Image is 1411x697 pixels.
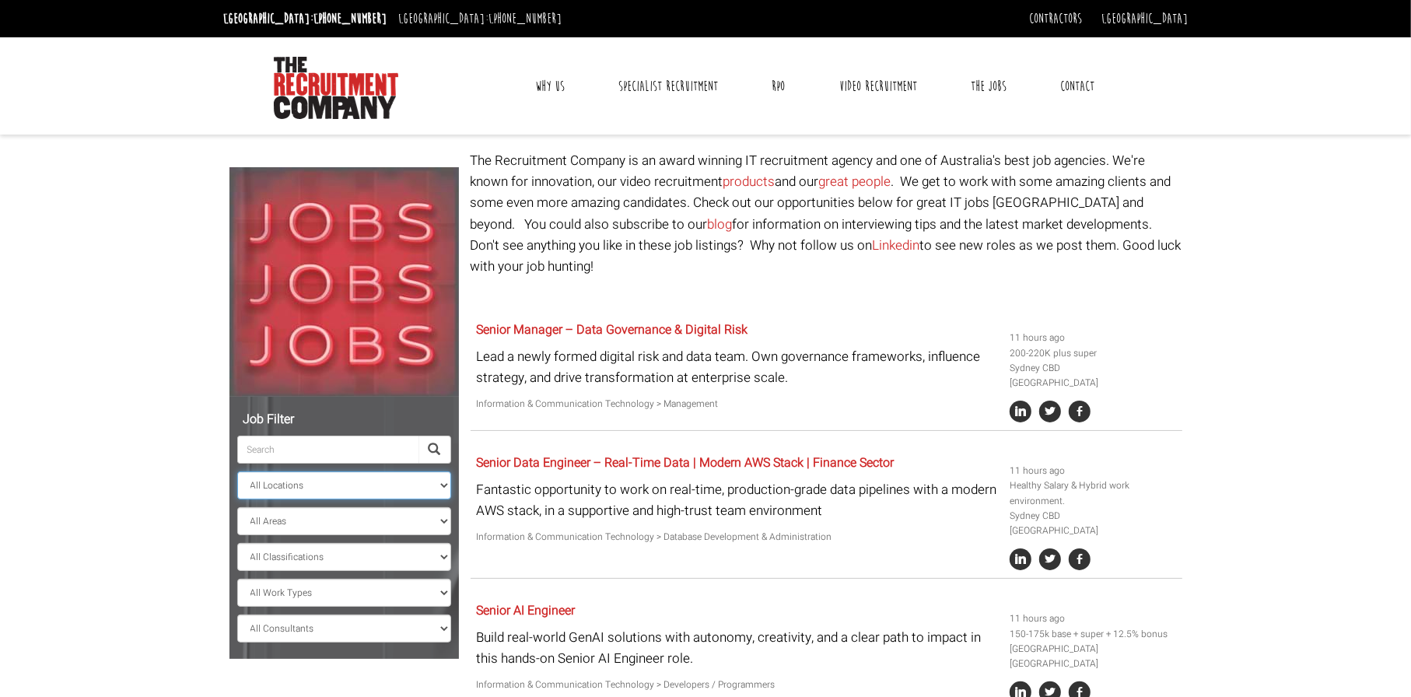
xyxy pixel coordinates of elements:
[708,215,733,234] a: blog
[229,167,459,397] img: Jobs, Jobs, Jobs
[237,413,451,427] h5: Job Filter
[1010,346,1176,361] li: 200-220K plus super
[1010,361,1176,391] li: Sydney CBD [GEOGRAPHIC_DATA]
[607,67,730,106] a: Specialist Recruitment
[1049,67,1106,106] a: Contact
[959,67,1018,106] a: The Jobs
[1010,478,1176,508] li: Healthy Salary & Hybrid work environment.
[1101,10,1188,27] a: [GEOGRAPHIC_DATA]
[819,172,891,191] a: great people
[1010,331,1176,345] li: 11 hours ago
[476,678,998,692] p: Information & Communication Technology > Developers / Programmers
[219,6,390,31] li: [GEOGRAPHIC_DATA]:
[476,530,998,545] p: Information & Communication Technology > Database Development & Administration
[237,436,419,464] input: Search
[274,57,398,119] img: The Recruitment Company
[476,627,998,669] p: Build real-world GenAI solutions with autonomy, creativity, and a clear path to impact in this ha...
[488,10,562,27] a: [PHONE_NUMBER]
[1010,627,1176,642] li: 150-175k base + super + 12.5% bonus
[476,346,998,388] p: Lead a newly formed digital risk and data team. Own governance frameworks, influence strategy, an...
[760,67,797,106] a: RPO
[828,67,929,106] a: Video Recruitment
[1010,611,1176,626] li: 11 hours ago
[723,172,776,191] a: products
[476,601,575,620] a: Senior AI Engineer
[873,236,920,255] a: Linkedin
[1029,10,1082,27] a: Contractors
[1010,509,1176,538] li: Sydney CBD [GEOGRAPHIC_DATA]
[476,320,748,339] a: Senior Manager – Data Governance & Digital Risk
[394,6,565,31] li: [GEOGRAPHIC_DATA]:
[476,454,894,472] a: Senior Data Engineer – Real-Time Data | Modern AWS Stack | Finance Sector
[471,150,1182,277] p: The Recruitment Company is an award winning IT recruitment agency and one of Australia's best job...
[313,10,387,27] a: [PHONE_NUMBER]
[476,479,998,521] p: Fantastic opportunity to work on real-time, production-grade data pipelines with a modern AWS sta...
[476,397,998,412] p: Information & Communication Technology > Management
[1010,464,1176,478] li: 11 hours ago
[523,67,576,106] a: Why Us
[1010,642,1176,671] li: [GEOGRAPHIC_DATA] [GEOGRAPHIC_DATA]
